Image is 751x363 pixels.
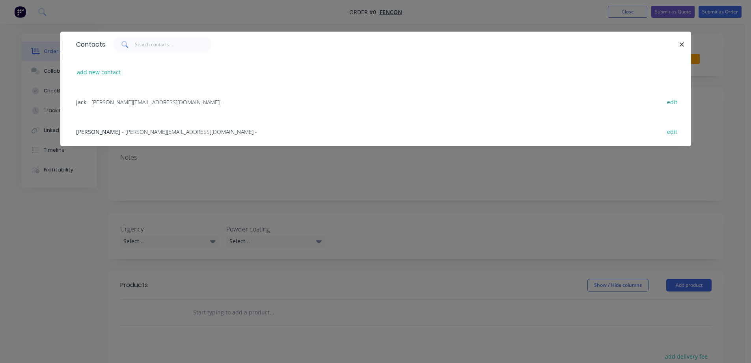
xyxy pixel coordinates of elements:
[76,98,86,106] span: Jack
[135,37,212,53] input: Search contacts...
[88,98,223,106] span: - [PERSON_NAME][EMAIL_ADDRESS][DOMAIN_NAME] -
[76,128,120,135] span: [PERSON_NAME]
[72,32,105,57] div: Contacts
[663,126,682,137] button: edit
[663,96,682,107] button: edit
[73,67,125,77] button: add new contact
[122,128,257,135] span: - [PERSON_NAME][EMAIL_ADDRESS][DOMAIN_NAME] -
